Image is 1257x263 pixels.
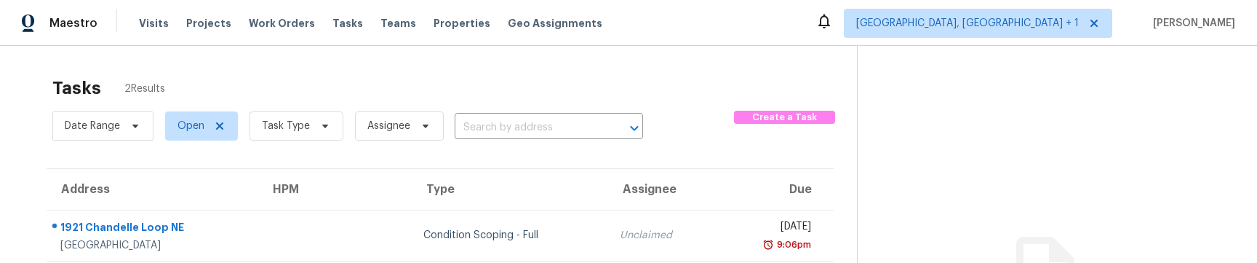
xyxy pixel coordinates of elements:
div: 9:06pm [774,238,811,252]
img: Overdue Alarm Icon [762,238,774,252]
span: Geo Assignments [508,16,602,31]
span: Maestro [49,16,97,31]
span: Task Type [262,119,310,133]
span: Teams [380,16,416,31]
button: Open [624,118,645,138]
th: Assignee [608,169,716,210]
span: Create a Task [741,109,827,126]
span: Work Orders [249,16,315,31]
span: [GEOGRAPHIC_DATA], [GEOGRAPHIC_DATA] + 1 [856,16,1079,31]
div: Unclaimed [620,228,704,243]
div: [GEOGRAPHIC_DATA] [60,238,247,253]
span: Projects [186,16,231,31]
button: Create a Task [734,111,834,124]
input: Search by address [455,117,602,139]
span: Open [177,119,204,133]
th: HPM [258,169,411,210]
span: 2 Results [124,82,165,96]
div: Condition Scoping - Full [423,228,596,243]
div: [DATE] [727,219,811,238]
span: Visits [139,16,169,31]
th: Type [412,169,608,210]
div: 1921 Chandelle Loop NE [60,220,247,238]
span: Assignee [367,119,410,133]
th: Address [47,169,258,210]
th: Due [716,169,834,210]
span: Tasks [332,18,363,28]
h2: Tasks [52,81,101,95]
span: Date Range [65,119,120,133]
span: [PERSON_NAME] [1147,16,1235,31]
span: Properties [434,16,490,31]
